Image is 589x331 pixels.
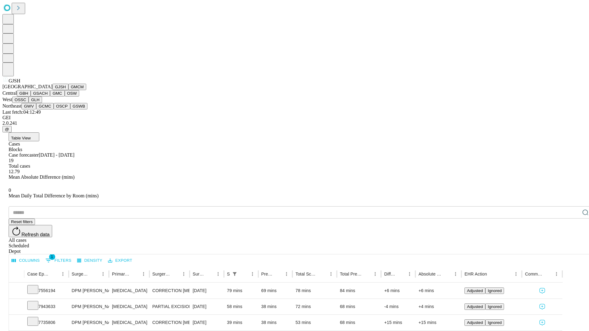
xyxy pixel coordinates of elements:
button: Ignored [485,303,504,310]
div: GEI [2,115,587,120]
div: 7943633 [27,299,66,314]
button: Show filters [44,256,73,265]
button: Menu [371,270,379,278]
span: Mean Absolute Difference (mins) [9,174,75,180]
div: 53 mins [295,315,334,330]
button: Menu [451,270,460,278]
button: Sort [443,270,451,278]
button: Sort [205,270,214,278]
span: 12.79 [9,169,20,174]
div: +15 mins [384,315,412,330]
div: [DATE] [193,315,221,330]
button: Menu [327,270,335,278]
div: [DATE] [193,283,221,299]
span: Ignored [488,320,502,325]
button: GJSH [52,84,68,90]
div: +4 mins [418,299,458,314]
span: Mean Daily Total Difference by Room (mins) [9,193,98,198]
div: DPM [PERSON_NAME] [PERSON_NAME] [72,315,106,330]
div: Scheduled In Room Duration [227,272,230,276]
button: Sort [131,270,139,278]
div: 78 mins [295,283,334,299]
span: Adjusted [467,304,483,309]
div: Absolute Difference [418,272,442,276]
button: Sort [240,270,248,278]
button: Sort [362,270,371,278]
button: Refresh data [9,225,52,237]
div: 84 mins [340,283,378,299]
div: +6 mins [418,283,458,299]
div: Predicted In Room Duration [261,272,273,276]
button: Sort [397,270,405,278]
div: Comments [525,272,543,276]
button: Menu [99,270,107,278]
div: DPM [PERSON_NAME] [PERSON_NAME] [72,299,106,314]
button: Menu [139,270,148,278]
span: Ignored [488,304,502,309]
div: 38 mins [261,315,290,330]
div: [MEDICAL_DATA] [112,315,146,330]
span: Reset filters [11,219,33,224]
button: GCMC [36,103,54,109]
div: Case Epic Id [27,272,49,276]
div: 69 mins [261,283,290,299]
button: Menu [59,270,67,278]
button: Menu [179,270,188,278]
div: -4 mins [384,299,412,314]
div: CORRECTION [MEDICAL_DATA] [152,315,187,330]
div: +6 mins [384,283,412,299]
button: Expand [12,302,21,312]
button: Sort [318,270,327,278]
button: Adjusted [464,319,485,326]
button: Adjusted [464,287,485,294]
button: Show filters [230,270,239,278]
div: PARTIAL EXCISION PHALANX OF TOE [152,299,187,314]
div: 38 mins [261,299,290,314]
span: Last fetch: 04:12:49 [2,109,41,115]
div: 68 mins [340,299,378,314]
div: [MEDICAL_DATA] [112,283,146,299]
div: CORRECTION [MEDICAL_DATA], DOUBLE [MEDICAL_DATA] [152,283,187,299]
span: @ [5,127,9,131]
button: OSSC [12,97,29,103]
button: Sort [50,270,59,278]
button: Menu [282,270,291,278]
button: Sort [90,270,99,278]
div: [MEDICAL_DATA] [112,299,146,314]
span: Adjusted [467,288,483,293]
button: GSWB [70,103,88,109]
div: Surgery Date [193,272,205,276]
div: 58 mins [227,299,255,314]
button: Sort [171,270,179,278]
span: [DATE] - [DATE] [39,152,74,158]
button: @ [2,126,12,132]
span: 19 [9,158,13,163]
button: Export [106,256,134,265]
button: Adjusted [464,303,485,310]
button: Menu [552,270,561,278]
div: DPM [PERSON_NAME] [PERSON_NAME] [72,283,106,299]
div: Total Scheduled Duration [295,272,318,276]
span: Ignored [488,288,502,293]
div: 2.0.241 [2,120,587,126]
span: Table View [11,136,31,140]
div: 79 mins [227,283,255,299]
div: Surgery Name [152,272,170,276]
div: [DATE] [193,299,221,314]
div: +15 mins [418,315,458,330]
button: Menu [512,270,520,278]
button: Select columns [10,256,41,265]
div: Difference [384,272,396,276]
button: Density [75,256,104,265]
button: Ignored [485,319,504,326]
div: EHR Action [464,272,487,276]
span: 1 [49,254,55,260]
div: Primary Service [112,272,130,276]
div: Surgeon Name [72,272,90,276]
button: GMC [50,90,64,97]
button: Expand [12,286,21,296]
span: West [2,97,12,102]
button: Ignored [485,287,504,294]
button: GBH [17,90,31,97]
div: 7556194 [27,283,66,299]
